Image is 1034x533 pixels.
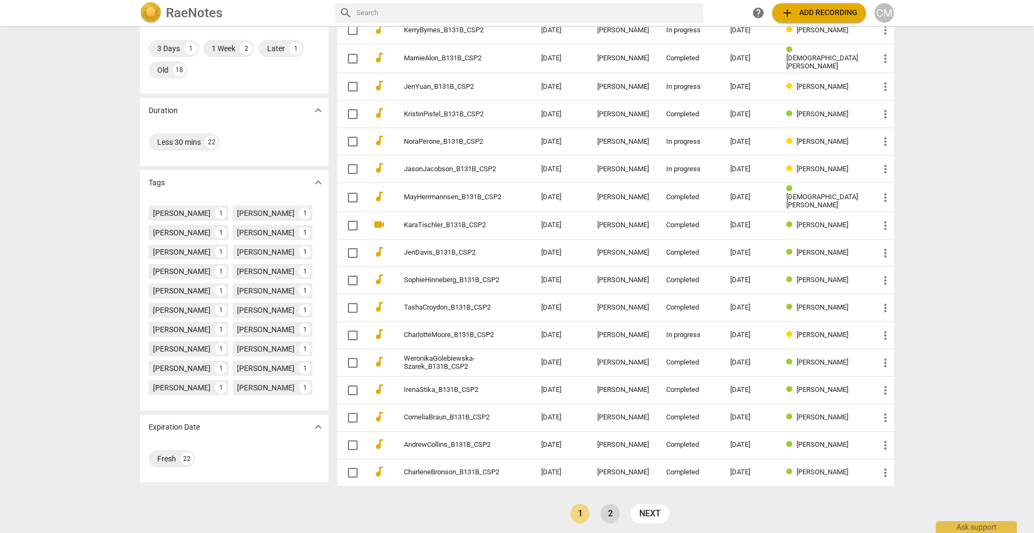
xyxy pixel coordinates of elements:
span: Review status: in progress [786,137,797,145]
div: 22 [205,136,218,149]
div: 1 [215,304,227,316]
div: [PERSON_NAME] [597,83,649,91]
div: [PERSON_NAME] [597,138,649,146]
span: more_vert [879,163,892,176]
span: more_vert [879,24,892,37]
div: [PERSON_NAME] [597,359,649,367]
td: [DATE] [533,101,589,128]
div: [PERSON_NAME] [153,382,211,393]
span: audiotrack [373,246,386,258]
td: [DATE] [533,17,589,44]
span: more_vert [879,329,892,342]
span: audiotrack [373,162,386,174]
span: [PERSON_NAME] [797,385,848,394]
span: more_vert [879,411,892,424]
span: [PERSON_NAME] [797,413,848,421]
div: [PERSON_NAME] [237,343,295,354]
span: more_vert [879,52,892,65]
div: Completed [666,441,713,449]
input: Search [357,4,699,22]
span: search [339,6,352,19]
div: [PERSON_NAME] [153,363,211,374]
div: 1 [215,246,227,258]
span: expand_more [312,104,325,117]
div: CM [875,3,894,23]
div: [PERSON_NAME] [153,227,211,238]
span: [PERSON_NAME] [797,26,848,34]
div: 1 [215,207,227,219]
div: [PERSON_NAME] [153,305,211,315]
div: Fresh [157,453,176,464]
div: [DATE] [730,26,769,34]
span: more_vert [879,108,892,121]
span: more_vert [879,356,892,369]
button: Show more [310,174,326,191]
div: [PERSON_NAME] [597,193,649,201]
span: Review status: completed [786,413,797,421]
p: Expiration Date [149,422,200,433]
a: KerryByrnes_B131B_CSP2 [404,26,502,34]
span: more_vert [879,301,892,314]
div: Completed [666,468,713,476]
div: [PERSON_NAME] [237,227,295,238]
span: expand_more [312,176,325,189]
div: [PERSON_NAME] [237,247,295,257]
div: [PERSON_NAME] [237,382,295,393]
span: [PERSON_NAME] [797,331,848,339]
td: [DATE] [533,294,589,321]
a: MarnieAlon_B131B_CSP2 [404,54,502,62]
a: JenYuan_B131B_CSP2 [404,83,502,91]
a: IrenaStika_B131B_CSP2 [404,386,502,394]
div: [PERSON_NAME] [597,386,649,394]
div: [DATE] [730,304,769,312]
div: [PERSON_NAME] [237,208,295,219]
span: more_vert [879,466,892,479]
div: [DATE] [730,83,769,91]
span: more_vert [879,219,892,232]
div: [PERSON_NAME] [237,305,295,315]
div: Completed [666,54,713,62]
div: Completed [666,221,713,229]
div: 1 [215,285,227,297]
div: [PERSON_NAME] [597,221,649,229]
span: audiotrack [373,273,386,286]
a: MayHerrmannsen_B131B_CSP2 [404,193,502,201]
td: [DATE] [533,212,589,239]
div: Old [157,65,169,75]
button: Show more [310,419,326,435]
span: audiotrack [373,328,386,341]
a: TashaCroydon_B131B_CSP2 [404,304,502,312]
span: [PERSON_NAME] [797,248,848,256]
a: Help [749,3,768,23]
span: Review status: completed [786,185,797,193]
div: In progress [666,331,713,339]
div: Ask support [936,521,1017,533]
span: audiotrack [373,107,386,120]
div: Completed [666,386,713,394]
span: [PERSON_NAME] [797,303,848,311]
div: [PERSON_NAME] [237,266,295,277]
div: [PERSON_NAME] [597,165,649,173]
span: more_vert [879,384,892,397]
a: WeronikaGolebiewska-Szarek_B131B_CSP2 [404,355,502,371]
a: NoraPerone_B131B_CSP2 [404,138,502,146]
span: [DEMOGRAPHIC_DATA][PERSON_NAME] [786,54,858,70]
div: [DATE] [730,441,769,449]
div: 1 [299,382,311,394]
div: In progress [666,165,713,173]
div: [DATE] [730,138,769,146]
div: 1 [299,246,311,258]
span: audiotrack [373,79,386,92]
div: [PERSON_NAME] [597,110,649,118]
div: Completed [666,359,713,367]
div: In progress [666,83,713,91]
button: Upload [772,3,866,23]
div: [DATE] [730,193,769,201]
div: Completed [666,276,713,284]
span: Review status: completed [786,440,797,448]
span: [DEMOGRAPHIC_DATA][PERSON_NAME] [786,193,858,209]
span: Review status: completed [786,276,797,284]
div: 1 [299,227,311,239]
span: expand_more [312,420,325,433]
td: [DATE] [533,321,589,349]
